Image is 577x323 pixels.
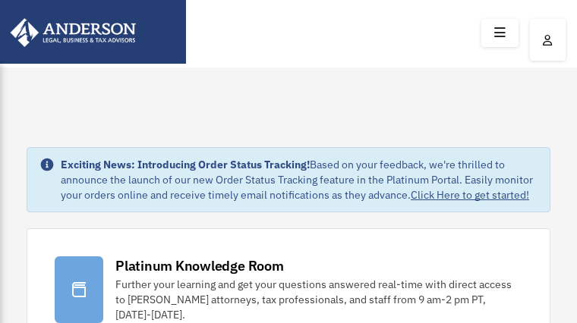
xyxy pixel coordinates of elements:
div: Platinum Knowledge Room [115,256,284,275]
a: Click Here to get started! [411,188,529,202]
div: Based on your feedback, we're thrilled to announce the launch of our new Order Status Tracking fe... [61,157,538,202]
div: Further your learning and get your questions answered real-time with direct access to [PERSON_NAM... [115,277,522,322]
strong: Exciting News: Introducing Order Status Tracking! [61,158,310,171]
